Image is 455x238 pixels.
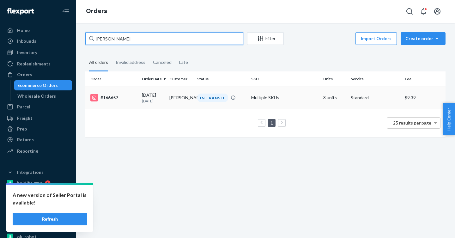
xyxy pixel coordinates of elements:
[17,180,42,186] div: boldify-gma
[17,38,36,44] div: Inbounds
[348,71,402,87] th: Service
[249,71,321,87] th: SKU
[17,61,51,67] div: Replenishments
[17,71,32,78] div: Orders
[247,32,284,45] button: Filter
[142,98,164,104] p: [DATE]
[4,178,72,188] a: boldify-gma
[13,213,87,225] button: Refresh
[4,146,72,156] a: Reporting
[195,71,249,87] th: Status
[17,115,33,121] div: Freight
[169,76,192,82] div: Customer
[14,91,72,101] a: Wholesale Orders
[7,8,34,15] img: Flexport logo
[321,87,348,109] td: 3 units
[417,5,430,18] button: Open notifications
[17,93,56,99] div: Wholesale Orders
[89,54,108,71] div: All orders
[153,54,172,70] div: Canceled
[249,87,321,109] td: Multiple SKUs
[4,25,72,35] a: Home
[402,71,446,87] th: Fee
[85,32,243,45] input: Search orders
[4,59,72,69] a: Replenishments
[17,137,34,143] div: Returns
[142,92,164,104] div: [DATE]
[355,32,397,45] button: Import Orders
[17,27,30,34] div: Home
[17,82,58,88] div: Ecommerce Orders
[17,126,27,132] div: Prep
[403,5,416,18] button: Open Search Box
[4,36,72,46] a: Inbounds
[86,8,107,15] a: Orders
[14,80,72,90] a: Ecommerce Orders
[4,124,72,134] a: Prep
[4,167,72,177] button: Integrations
[4,189,72,199] a: brand-hiive
[402,87,446,109] td: $9.39
[4,199,72,210] a: Wish
[59,5,72,18] button: Close Navigation
[401,32,446,45] button: Create order
[431,5,444,18] button: Open account menu
[4,102,72,112] a: Parcel
[4,113,72,123] a: Freight
[4,221,72,231] a: Deliverr API
[393,120,431,125] span: 25 results per page
[90,94,137,101] div: #166657
[13,191,87,206] p: A new version of Seller Portal is available!
[4,70,72,80] a: Orders
[4,210,72,220] a: Amazon
[13,4,36,10] span: Support
[116,54,145,70] div: Invalid address
[405,35,441,42] div: Create order
[85,71,139,87] th: Order
[443,103,455,135] button: Help Center
[179,54,188,70] div: Late
[321,71,348,87] th: Units
[17,169,44,175] div: Integrations
[17,49,37,56] div: Inventory
[81,2,112,21] ol: breadcrumbs
[351,95,400,101] p: Standard
[269,120,274,125] a: Page 1 is your current page
[4,135,72,145] a: Returns
[247,35,283,42] div: Filter
[139,71,167,87] th: Order Date
[17,104,30,110] div: Parcel
[17,148,38,154] div: Reporting
[197,94,228,102] div: IN TRANSIT
[167,87,194,109] td: [PERSON_NAME]
[4,47,72,58] a: Inventory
